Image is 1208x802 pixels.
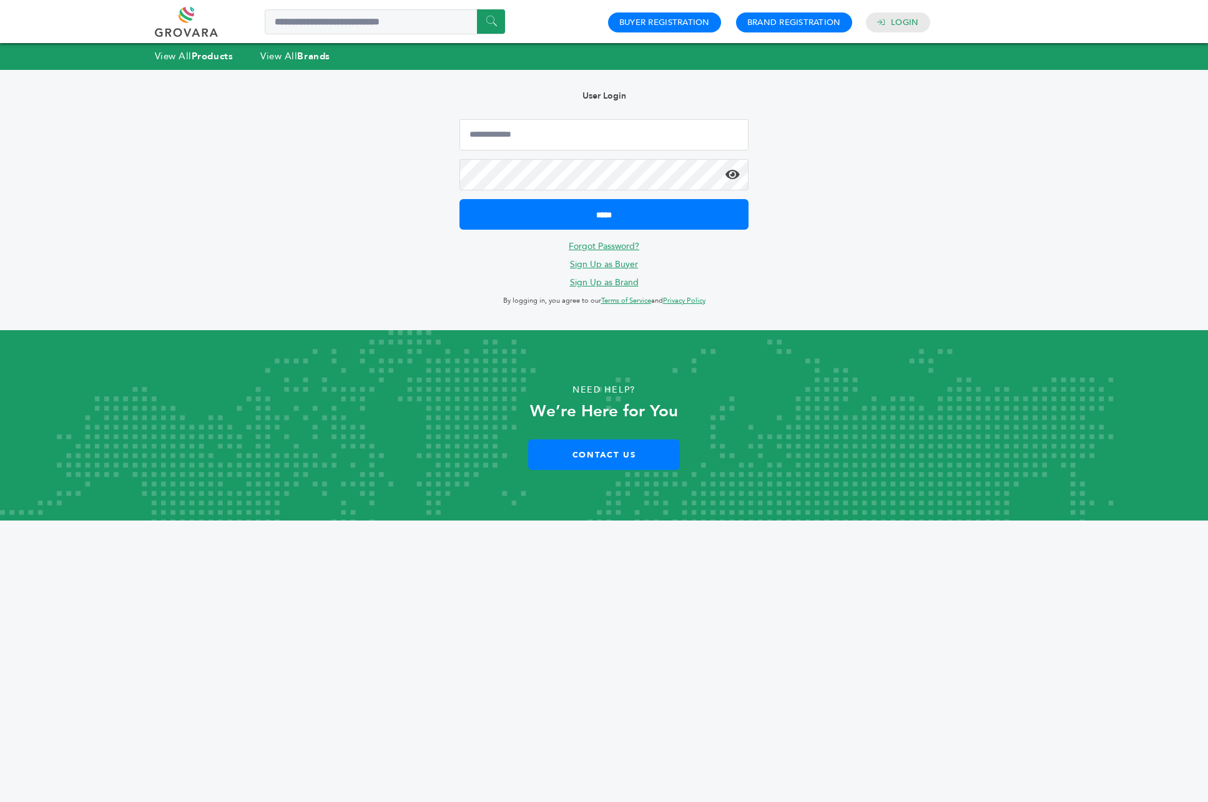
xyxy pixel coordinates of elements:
[619,17,710,28] a: Buyer Registration
[663,296,705,305] a: Privacy Policy
[265,9,505,34] input: Search a product or brand...
[192,50,233,62] strong: Products
[601,296,651,305] a: Terms of Service
[528,439,680,470] a: Contact Us
[459,293,749,308] p: By logging in, you agree to our and
[569,240,639,252] a: Forgot Password?
[570,276,639,288] a: Sign Up as Brand
[260,50,330,62] a: View AllBrands
[61,381,1148,399] p: Need Help?
[891,17,918,28] a: Login
[530,400,678,423] strong: We’re Here for You
[297,50,330,62] strong: Brands
[459,119,749,150] input: Email Address
[459,159,749,190] input: Password
[155,50,233,62] a: View AllProducts
[582,90,626,102] b: User Login
[747,17,841,28] a: Brand Registration
[570,258,638,270] a: Sign Up as Buyer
